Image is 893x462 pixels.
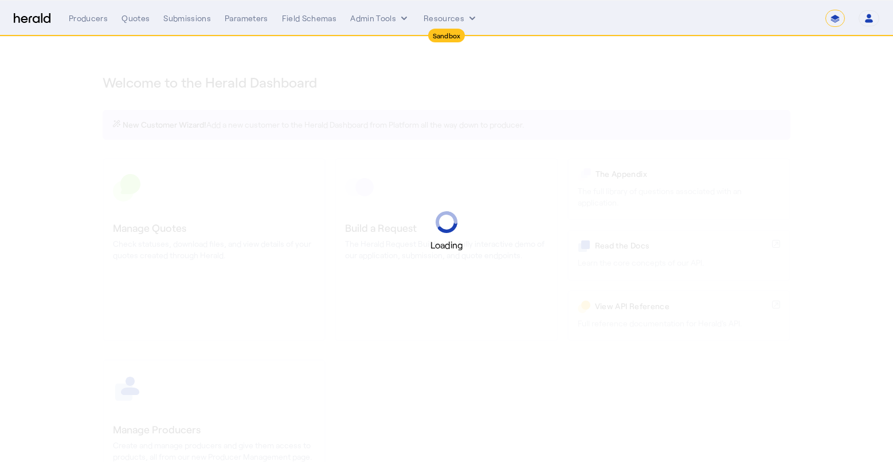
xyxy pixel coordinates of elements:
[122,13,150,24] div: Quotes
[424,13,478,24] button: Resources dropdown menu
[350,13,410,24] button: internal dropdown menu
[428,29,465,42] div: Sandbox
[225,13,268,24] div: Parameters
[69,13,108,24] div: Producers
[14,13,50,24] img: Herald Logo
[163,13,211,24] div: Submissions
[282,13,337,24] div: Field Schemas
